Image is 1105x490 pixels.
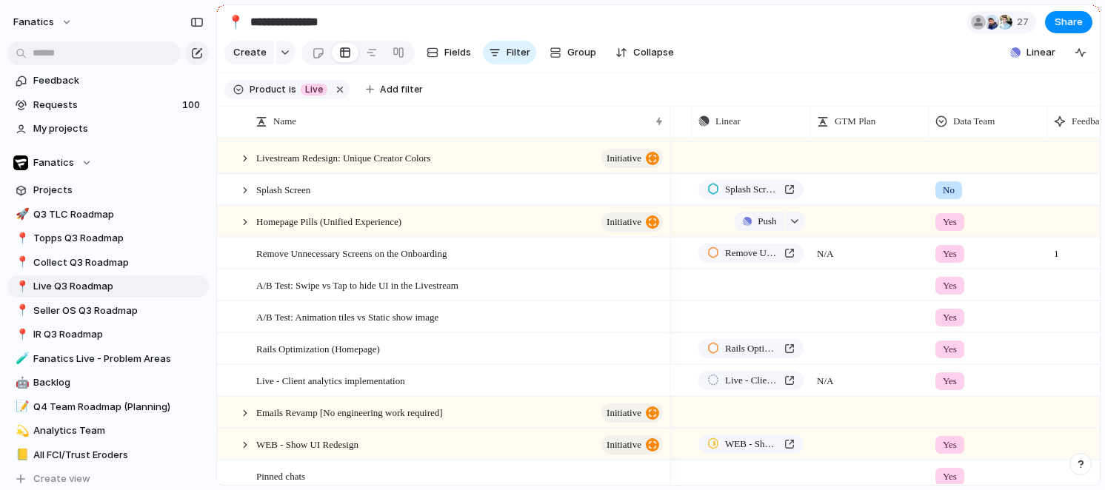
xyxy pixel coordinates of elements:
[256,467,305,484] span: Pinned chats
[7,396,209,418] a: 📝Q4 Team Roadmap (Planning)
[233,45,267,60] span: Create
[13,255,28,270] button: 📍
[13,207,28,222] button: 🚀
[943,310,957,325] span: Yes
[33,375,204,390] span: Backlog
[7,323,209,346] a: 📍IR Q3 Roadmap
[7,300,209,322] a: 📍Seller OS Q3 Roadmap
[725,246,778,261] span: Remove Unnecessary Screens on the Onboarding
[7,372,209,394] a: 🤖Backlog
[943,278,957,293] span: Yes
[811,238,928,261] span: N/A
[507,45,530,60] span: Filter
[601,149,663,168] button: initiative
[1004,41,1061,64] button: Linear
[7,70,209,92] a: Feedback
[7,227,209,249] a: 📍Topps Q3 Roadmap
[734,212,784,231] button: Push
[33,471,90,486] span: Create view
[13,231,28,246] button: 📍
[256,435,358,452] span: WEB - Show UI Redesign
[698,371,804,390] a: Live - Client analytics implementation
[943,215,957,229] span: Yes
[7,179,209,201] a: Projects
[715,114,741,129] span: Linear
[7,420,209,442] a: 💫Analytics Team
[13,423,28,438] button: 💫
[33,279,204,294] span: Live Q3 Roadmap
[725,341,778,356] span: Rails Optimization (Homepage)
[1055,15,1083,30] span: Share
[16,302,26,319] div: 📍
[182,98,203,113] span: 100
[610,41,680,64] button: Collapse
[601,435,663,454] button: initiative
[953,114,995,129] span: Data Team
[33,352,204,366] span: Fanatics Live - Problem Areas
[633,45,674,60] span: Collapse
[943,183,955,198] span: No
[33,73,204,88] span: Feedback
[305,83,323,96] span: Live
[725,373,778,388] span: Live - Client analytics implementation
[256,308,438,325] span: A/B Test: Animation tiles vs Static show image
[16,326,26,343] div: 📍
[943,246,957,261] span: Yes
[444,45,471,60] span: Fields
[13,375,28,390] button: 🤖
[13,352,28,366] button: 🧪
[7,152,209,174] button: Fanatics
[607,212,641,232] span: initiative
[1026,45,1055,60] span: Linear
[607,148,641,169] span: initiative
[256,372,405,389] span: Live - Client analytics implementation
[542,41,604,64] button: Group
[33,303,204,318] span: Seller OS Q3 Roadmap
[758,214,776,229] span: Push
[7,204,209,226] a: 🚀Q3 TLC Roadmap
[698,180,804,199] a: Splash Screen
[16,230,26,247] div: 📍
[380,83,423,96] span: Add filter
[16,206,26,223] div: 🚀
[16,350,26,367] div: 🧪
[33,400,204,415] span: Q4 Team Roadmap (Planning)
[227,12,244,32] div: 📍
[33,423,204,438] span: Analytics Team
[1048,238,1065,261] span: 1
[835,114,875,129] span: GTM Plan
[567,45,596,60] span: Group
[224,41,274,64] button: Create
[16,446,26,463] div: 📒
[13,400,28,415] button: 📝
[286,81,299,98] button: is
[1045,11,1092,33] button: Share
[16,278,26,295] div: 📍
[16,375,26,392] div: 🤖
[601,403,663,423] button: initiative
[607,434,641,455] span: initiative
[298,81,330,98] button: Live
[13,448,28,463] button: 📒
[698,339,804,358] a: Rails Optimization (Homepage)
[33,207,204,222] span: Q3 TLC Roadmap
[33,183,204,198] span: Projects
[7,348,209,370] a: 🧪Fanatics Live - Problem Areas
[698,244,804,263] a: Remove Unnecessary Screens on the Onboarding
[357,79,432,100] button: Add filter
[7,468,209,490] button: Create view
[256,403,443,420] span: Emails Revamp [No engineering work required]
[1017,15,1033,30] span: 27
[7,94,209,116] a: Requests100
[224,10,247,34] button: 📍
[943,374,957,389] span: Yes
[256,212,401,229] span: Homepage Pills (Unified Experience)
[13,327,28,342] button: 📍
